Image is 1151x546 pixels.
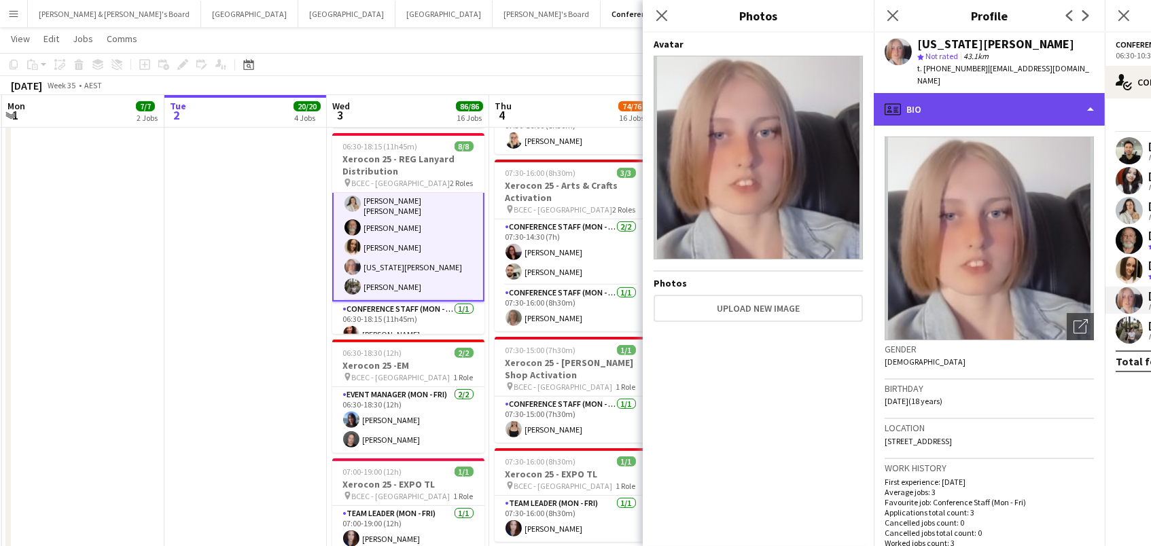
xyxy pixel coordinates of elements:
span: BCEC - [GEOGRAPHIC_DATA] [514,481,613,491]
app-card-role: Conference Staff (Mon - Fri)1/106:30-18:15 (11h45m)[PERSON_NAME] [332,302,484,348]
app-job-card: 06:30-18:30 (12h)2/2Xerocon 25 -EM BCEC - [GEOGRAPHIC_DATA]1 RoleEvent Manager (Mon - Fri)2/206:3... [332,340,484,453]
span: Mon [7,100,25,112]
span: 8/8 [455,141,474,151]
img: Crew avatar or photo [885,136,1094,340]
div: 2 Jobs [137,113,158,123]
a: Comms [101,30,143,48]
span: 1 Role [454,491,474,501]
span: 86/86 [456,101,483,111]
p: First experience: [DATE] [885,477,1094,487]
span: 2 [168,107,186,123]
span: BCEC - [GEOGRAPHIC_DATA] [352,178,450,188]
p: Applications total count: 3 [885,507,1094,517]
span: 07:00-19:00 (12h) [343,467,402,477]
span: View [11,33,30,45]
a: Jobs [67,30,99,48]
a: View [5,30,35,48]
app-card-role: Conference Staff (Mon - Fri)1/107:30-16:00 (8h30m)[PERSON_NAME] [495,108,647,154]
h3: Gender [885,343,1094,355]
span: Wed [332,100,350,112]
span: 1/1 [617,456,636,467]
span: Thu [495,100,512,112]
div: Bio [874,93,1105,126]
span: 2 Roles [613,204,636,215]
p: Cancelled jobs total count: 0 [885,528,1094,538]
app-job-card: 07:30-15:00 (7h30m)1/1Xerocon 25 - [PERSON_NAME] Shop Activation BCEC - [GEOGRAPHIC_DATA]1 RoleCo... [495,337,647,443]
span: [STREET_ADDRESS] [885,436,952,446]
span: 1/1 [617,345,636,355]
app-job-card: 07:30-16:00 (8h30m)1/1Xerocon 25 - EXPO TL BCEC - [GEOGRAPHIC_DATA]1 RoleTeam Leader (Mon - Fri)1... [495,448,647,542]
button: [PERSON_NAME] & [PERSON_NAME]'s Board [28,1,201,27]
h3: Xerocon 25 - REG Lanyard Distribution [332,153,484,177]
h3: Profile [874,7,1105,24]
span: 2 Roles [450,178,474,188]
span: 4 [493,107,512,123]
h3: Xerocon 25 -EM [332,359,484,371]
span: [DEMOGRAPHIC_DATA] [885,357,966,367]
span: 2/2 [455,348,474,358]
h3: Birthday [885,382,1094,395]
div: Open photos pop-in [1067,313,1094,340]
span: | [EMAIL_ADDRESS][DOMAIN_NAME] [917,63,1089,86]
h3: Photos [643,7,874,24]
img: Crew avatar [654,56,863,259]
div: AEST [84,80,102,90]
span: 3 [330,107,350,123]
button: [PERSON_NAME]'s Board [493,1,601,27]
p: Favourite job: Conference Staff (Mon - Fri) [885,497,1094,507]
span: 1 Role [616,382,636,392]
div: 16 Jobs [619,113,645,123]
span: 3/3 [617,168,636,178]
span: Week 35 [45,80,79,90]
div: [US_STATE][PERSON_NAME] [917,38,1074,50]
app-card-role: Conference Staff (Mon - Fri)1/107:30-15:00 (7h30m)[PERSON_NAME] [495,397,647,443]
span: Not rated [925,51,958,61]
span: BCEC - [GEOGRAPHIC_DATA] [514,204,613,215]
h3: Xerocon 25 - EXPO TL [495,468,647,480]
h3: Xerocon 25 - EXPO TL [332,478,484,490]
a: Edit [38,30,65,48]
h3: Xerocon 25 - Arts & Crafts Activation [495,179,647,204]
h3: Work history [885,462,1094,474]
span: BCEC - [GEOGRAPHIC_DATA] [352,372,450,382]
span: Tue [170,100,186,112]
span: 74/76 [618,101,645,111]
app-card-role: Conference Staff (Mon - Fri)7/706:30-10:30 (4h)[PERSON_NAME][PERSON_NAME][PERSON_NAME] [PERSON_NA... [332,130,484,302]
span: 1 Role [454,372,474,382]
span: 07:30-15:00 (7h30m) [506,345,576,355]
div: 16 Jobs [457,113,482,123]
span: 20/20 [294,101,321,111]
button: [GEOGRAPHIC_DATA] [395,1,493,27]
h4: Photos [654,277,863,289]
span: Edit [43,33,59,45]
span: 06:30-18:15 (11h45m) [343,141,418,151]
span: BCEC - [GEOGRAPHIC_DATA] [514,382,613,392]
span: 07:30-16:00 (8h30m) [506,168,576,178]
span: 07:30-16:00 (8h30m) [506,456,576,467]
span: [DATE] (18 years) [885,396,942,406]
button: [GEOGRAPHIC_DATA] [298,1,395,27]
h3: Location [885,422,1094,434]
p: Cancelled jobs count: 0 [885,517,1094,528]
span: Comms [107,33,137,45]
p: Average jobs: 3 [885,487,1094,497]
app-job-card: 06:30-18:15 (11h45m)8/8Xerocon 25 - REG Lanyard Distribution BCEC - [GEOGRAPHIC_DATA]2 RolesConfe... [332,133,484,334]
span: 06:30-18:30 (12h) [343,348,402,358]
h4: Avatar [654,38,863,50]
span: t. [PHONE_NUMBER] [917,63,988,73]
button: Conference Board [601,1,689,27]
app-job-card: 07:30-16:00 (8h30m)3/3Xerocon 25 - Arts & Crafts Activation BCEC - [GEOGRAPHIC_DATA]2 RolesConfer... [495,160,647,331]
span: 1/1 [455,467,474,477]
button: Upload new image [654,295,863,322]
app-card-role: Event Manager (Mon - Fri)2/206:30-18:30 (12h)[PERSON_NAME][PERSON_NAME] [332,387,484,453]
span: Jobs [73,33,93,45]
span: 7/7 [136,101,155,111]
div: [DATE] [11,79,42,92]
button: [GEOGRAPHIC_DATA] [201,1,298,27]
div: 4 Jobs [294,113,320,123]
app-card-role: Team Leader (Mon - Fri)1/107:30-16:00 (8h30m)[PERSON_NAME] [495,496,647,542]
